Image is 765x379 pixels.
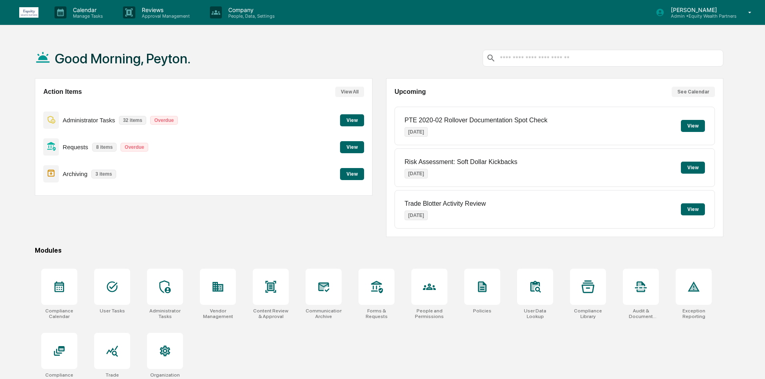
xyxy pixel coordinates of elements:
[340,141,364,153] button: View
[405,117,548,124] p: PTE 2020-02 Rollover Documentation Spot Check
[340,170,364,177] a: View
[222,13,279,19] p: People, Data, Settings
[19,7,38,18] img: logo
[63,117,115,124] p: Administrator Tasks
[340,116,364,124] a: View
[681,162,705,174] button: View
[135,13,194,19] p: Approval Management
[672,87,715,97] button: See Calendar
[66,13,107,19] p: Manage Tasks
[664,6,737,13] p: [PERSON_NAME]
[222,6,279,13] p: Company
[63,170,88,177] p: Archiving
[340,143,364,150] a: View
[200,308,236,319] div: Vendor Management
[570,308,606,319] div: Compliance Library
[43,88,82,95] h2: Action Items
[253,308,289,319] div: Content Review & Approval
[63,144,88,150] p: Requests
[473,308,491,314] div: Policies
[405,169,428,178] p: [DATE]
[55,51,191,67] h1: Good Morning, Peyton.
[66,6,107,13] p: Calendar
[35,247,723,254] div: Modules
[340,114,364,126] button: View
[91,170,116,178] p: 3 items
[92,143,117,152] p: 8 items
[41,308,77,319] div: Compliance Calendar
[121,143,148,152] p: Overdue
[147,308,183,319] div: Administrator Tasks
[676,308,712,319] div: Exception Reporting
[405,200,486,207] p: Trade Blotter Activity Review
[739,353,761,374] iframe: Open customer support
[135,6,194,13] p: Reviews
[119,116,146,125] p: 32 items
[306,308,342,319] div: Communications Archive
[100,308,125,314] div: User Tasks
[681,203,705,215] button: View
[405,211,428,220] p: [DATE]
[623,308,659,319] div: Audit & Document Logs
[664,13,737,19] p: Admin • Equity Wealth Partners
[358,308,395,319] div: Forms & Requests
[395,88,426,95] h2: Upcoming
[150,116,178,125] p: Overdue
[681,120,705,132] button: View
[405,158,517,166] p: Risk Assessment: Soft Dollar Kickbacks
[340,168,364,180] button: View
[517,308,553,319] div: User Data Lookup
[405,127,428,137] p: [DATE]
[335,87,364,97] button: View All
[411,308,447,319] div: People and Permissions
